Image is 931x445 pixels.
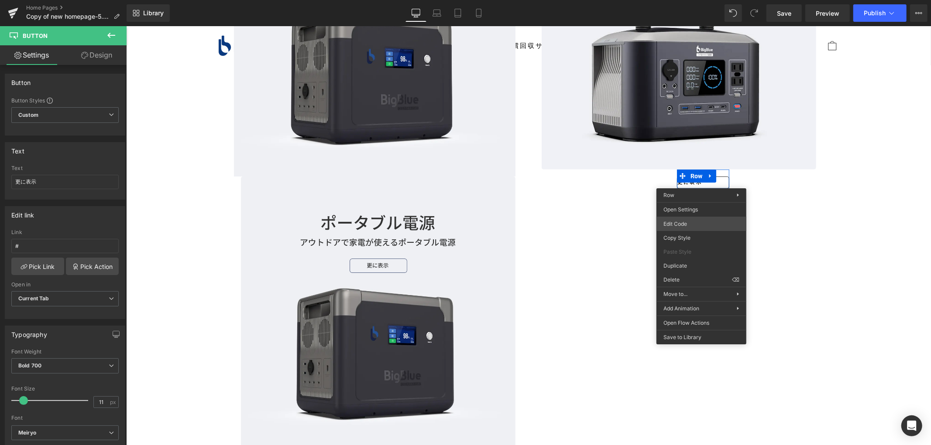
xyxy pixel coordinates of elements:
div: Text [11,165,119,171]
div: Button [11,74,31,86]
span: Save to Library [663,333,739,341]
span: Save [777,9,791,18]
i: Meiryo [18,429,36,437]
div: Open in [11,282,119,288]
a: New Library [127,4,170,22]
a: Home Pages [26,4,127,11]
span: Row [562,143,579,156]
span: Library [143,9,164,17]
div: Text [11,143,24,155]
b: Current Tab [18,295,49,302]
div: Open Intercom Messenger [901,415,922,436]
a: Desktop [405,4,426,22]
span: Duplicate [663,262,739,270]
span: Copy of new homepage-5.30 [26,13,110,20]
a: Expand / Collapse [579,143,590,156]
a: Preview [805,4,850,22]
div: Typography [11,326,47,338]
span: Row [663,192,674,198]
button: Redo [745,4,763,22]
span: Move to... [663,290,737,298]
a: Laptop [426,4,447,22]
span: Preview [816,9,839,18]
div: Button Styles [11,97,119,104]
b: Custom [18,112,38,119]
span: Open Flow Actions [663,319,739,327]
span: Button [23,32,48,39]
span: px [110,399,117,405]
span: Copy Style [663,234,739,242]
span: Publish [864,10,886,17]
span: Delete [663,276,732,284]
span: Add Animation [663,305,737,313]
span: Open Settings [663,206,739,214]
div: Link [11,229,119,235]
iframe: To enrich screen reader interactions, please activate Accessibility in Grammarly extension settings [126,26,931,445]
input: https://your-shop.myshopify.com [11,239,119,253]
div: Edit link [11,207,34,219]
a: Mobile [468,4,489,22]
button: Undo [725,4,742,22]
span: ⌫ [732,276,739,284]
button: More [910,4,928,22]
a: Design [65,45,128,65]
div: Font Size [11,386,119,392]
a: Pick Link [11,258,64,275]
div: Font [11,415,119,421]
a: Pick Action [66,258,119,275]
span: Paste Style [663,248,739,256]
b: Bold 700 [18,362,41,369]
a: Tablet [447,4,468,22]
button: Publish [853,4,907,22]
span: Edit Code [663,220,739,228]
div: Font Weight [11,349,119,355]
